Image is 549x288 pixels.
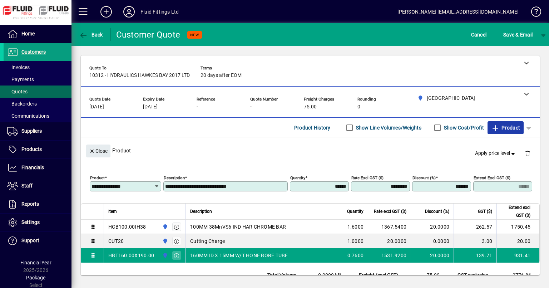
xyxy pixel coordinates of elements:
[4,177,71,195] a: Staff
[201,73,242,78] span: 20 days after EOM
[7,113,49,119] span: Communications
[7,89,28,94] span: Quotes
[4,214,71,231] a: Settings
[108,223,146,230] div: HCB100.00IH38
[81,137,540,163] div: Product
[411,220,454,234] td: 20.0000
[397,6,519,18] div: [PERSON_NAME] [EMAIL_ADDRESS][DOMAIN_NAME]
[20,260,51,265] span: Financial Year
[496,220,539,234] td: 1750.45
[4,73,71,86] a: Payments
[108,208,117,215] span: Item
[190,223,286,230] span: 100MM 38MnVS6 IND HAR CHROME BAR
[160,237,169,245] span: AUCKLAND
[526,1,540,25] a: Knowledge Base
[411,248,454,263] td: 20.0000
[411,234,454,248] td: 0.0000
[291,121,333,134] button: Product History
[454,220,496,234] td: 262.57
[21,201,39,207] span: Reports
[143,104,158,110] span: [DATE]
[475,150,516,157] span: Apply price level
[503,29,533,40] span: ave & Email
[116,29,180,40] div: Customer Quote
[372,223,406,230] div: 1367.5400
[355,124,421,131] label: Show Line Volumes/Weights
[491,122,520,133] span: Product
[478,208,492,215] span: GST ($)
[250,104,252,110] span: -
[89,104,104,110] span: [DATE]
[108,238,124,245] div: CUT20
[108,252,154,259] div: HBT160.00X190.00
[474,175,510,180] mat-label: Extend excl GST ($)
[4,25,71,43] a: Home
[469,28,489,41] button: Cancel
[7,77,34,82] span: Payments
[21,183,33,189] span: Staff
[4,61,71,73] a: Invoices
[471,29,487,40] span: Cancel
[4,159,71,177] a: Financials
[140,6,179,18] div: Fluid Fittings Ltd
[454,271,497,280] td: GST exclusive
[4,122,71,140] a: Suppliers
[488,121,524,134] button: Product
[21,219,40,225] span: Settings
[412,175,436,180] mat-label: Discount (%)
[4,98,71,110] a: Backorders
[357,104,360,110] span: 0
[496,248,539,263] td: 931.41
[118,5,140,18] button: Profile
[21,128,42,134] span: Suppliers
[21,31,35,36] span: Home
[372,252,406,259] div: 1531.9200
[79,32,103,38] span: Back
[89,145,108,157] span: Close
[347,252,364,259] span: 0.7600
[496,234,539,248] td: 20.00
[21,49,46,55] span: Customers
[164,175,185,180] mat-label: Description
[347,208,363,215] span: Quantity
[4,110,71,122] a: Communications
[4,86,71,98] a: Quotes
[21,238,39,243] span: Support
[190,208,212,215] span: Description
[95,5,118,18] button: Add
[497,271,540,280] td: 2776.86
[7,64,30,70] span: Invoices
[500,28,536,41] button: Save & Email
[77,28,105,41] button: Back
[347,238,364,245] span: 1.0000
[372,238,406,245] div: 20.0000
[190,33,199,37] span: NEW
[84,147,112,154] app-page-header-button: Close
[519,150,536,156] app-page-header-button: Delete
[26,275,45,280] span: Package
[90,175,105,180] mat-label: Product
[190,238,225,245] span: Cutting Charge
[160,252,169,259] span: AUCKLAND
[71,28,111,41] app-page-header-button: Back
[503,32,506,38] span: S
[355,271,405,280] td: Freight (excl GST)
[405,271,448,280] td: 75.00
[4,141,71,158] a: Products
[290,175,305,180] mat-label: Quantity
[454,248,496,263] td: 139.71
[21,165,44,170] span: Financials
[7,101,37,107] span: Backorders
[374,208,406,215] span: Rate excl GST ($)
[160,223,169,231] span: AUCKLAND
[4,195,71,213] a: Reports
[89,73,190,78] span: 10312 - HYDRAULICS HAWKES BAY 2017 LTD
[442,124,484,131] label: Show Cost/Profit
[501,204,530,219] span: Extend excl GST ($)
[294,122,331,133] span: Product History
[454,234,496,248] td: 3.00
[347,223,364,230] span: 1.6000
[519,145,536,162] button: Delete
[190,252,288,259] span: 160MM ID X 15MM W/T HONE BORE TUBE
[4,232,71,250] a: Support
